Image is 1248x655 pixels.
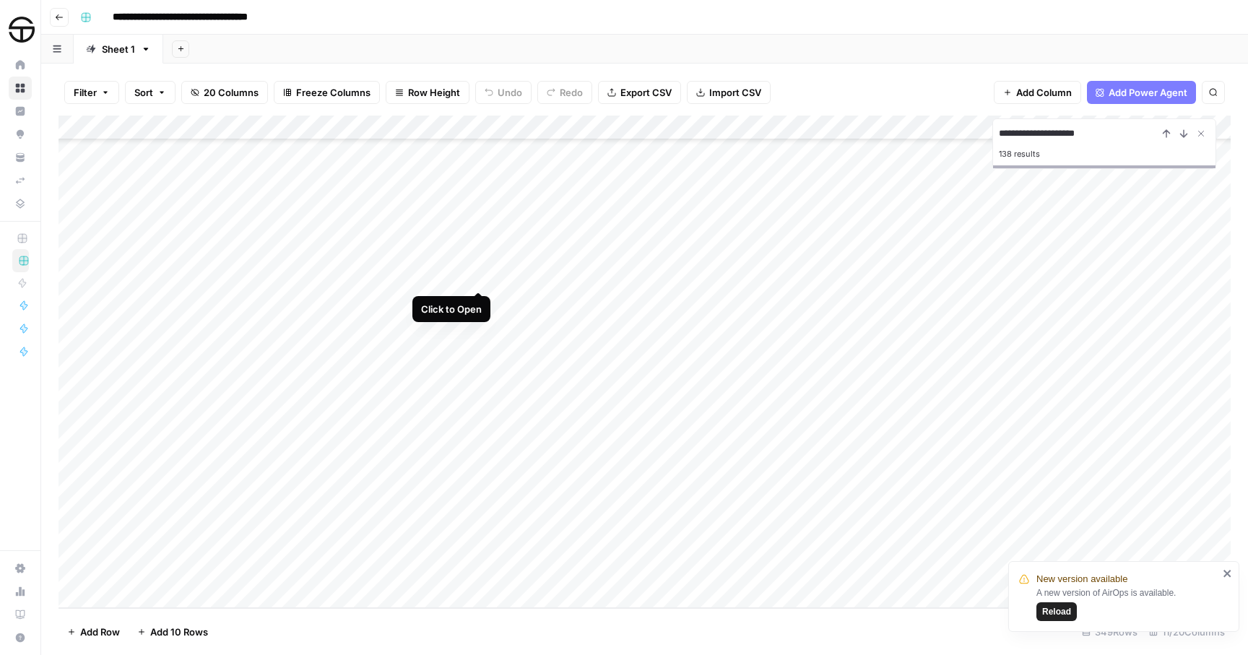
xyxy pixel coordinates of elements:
[80,625,120,639] span: Add Row
[204,85,259,100] span: 20 Columns
[274,81,380,104] button: Freeze Columns
[994,81,1081,104] button: Add Column
[9,17,35,43] img: SimpleTire Logo
[1076,620,1143,643] div: 349 Rows
[999,145,1210,162] div: 138 results
[129,620,217,643] button: Add 10 Rows
[9,626,32,649] button: Help + Support
[74,85,97,100] span: Filter
[598,81,681,104] button: Export CSV
[408,85,460,100] span: Row Height
[1175,125,1192,142] button: Next Result
[150,625,208,639] span: Add 10 Rows
[9,123,32,146] a: Opportunities
[537,81,592,104] button: Redo
[560,85,583,100] span: Redo
[58,620,129,643] button: Add Row
[1223,568,1233,579] button: close
[1036,572,1127,586] span: New version available
[9,557,32,580] a: Settings
[9,603,32,626] a: Learning Hub
[296,85,370,100] span: Freeze Columns
[9,580,32,603] a: Usage
[1158,125,1175,142] button: Previous Result
[9,53,32,77] a: Home
[620,85,672,100] span: Export CSV
[1143,620,1231,643] div: 11/20 Columns
[475,81,532,104] button: Undo
[9,146,32,169] a: Your Data
[498,85,522,100] span: Undo
[102,42,135,56] div: Sheet 1
[125,81,175,104] button: Sort
[9,77,32,100] a: Browse
[1087,81,1196,104] button: Add Power Agent
[64,81,119,104] button: Filter
[181,81,268,104] button: 20 Columns
[386,81,469,104] button: Row Height
[421,302,482,316] div: Click to Open
[1036,602,1077,621] button: Reload
[1192,125,1210,142] button: Close Search
[1042,605,1071,618] span: Reload
[74,35,163,64] a: Sheet 1
[709,85,761,100] span: Import CSV
[9,100,32,123] a: Insights
[1016,85,1072,100] span: Add Column
[1109,85,1187,100] span: Add Power Agent
[9,169,32,192] a: Syncs
[687,81,771,104] button: Import CSV
[9,192,32,215] a: Data Library
[9,12,32,48] button: Workspace: SimpleTire
[134,85,153,100] span: Sort
[1036,586,1218,621] div: A new version of AirOps is available.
